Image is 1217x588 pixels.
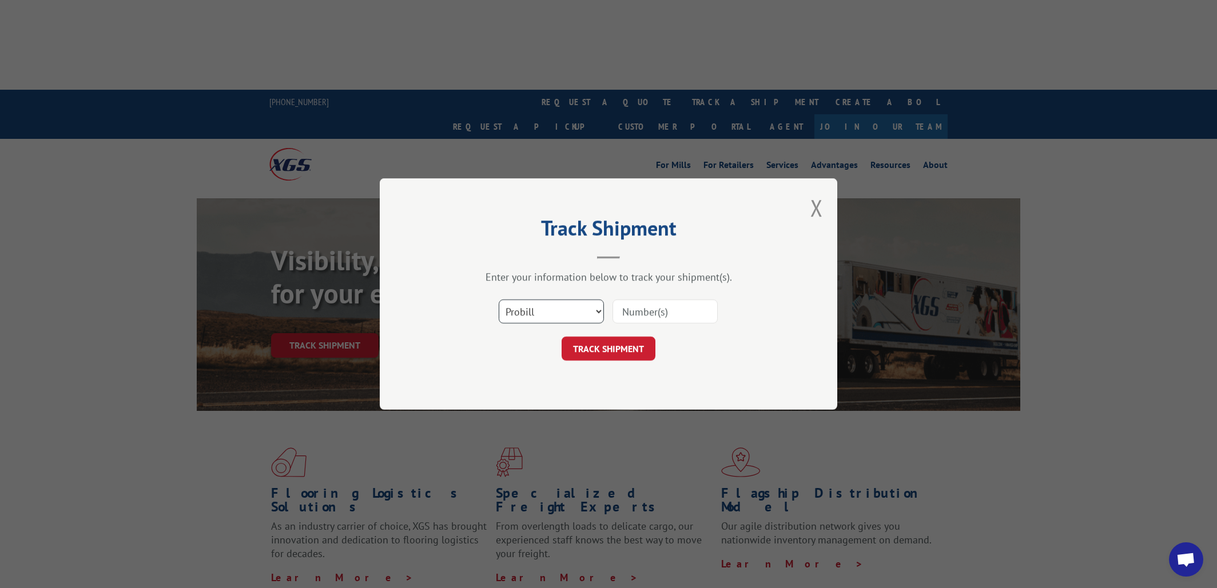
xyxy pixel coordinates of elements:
button: Close modal [810,193,823,223]
input: Number(s) [613,299,718,323]
button: TRACK SHIPMENT [562,337,655,361]
h2: Track Shipment [437,220,780,242]
div: Enter your information below to track your shipment(s). [437,270,780,283]
div: Open chat [1169,542,1203,577]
